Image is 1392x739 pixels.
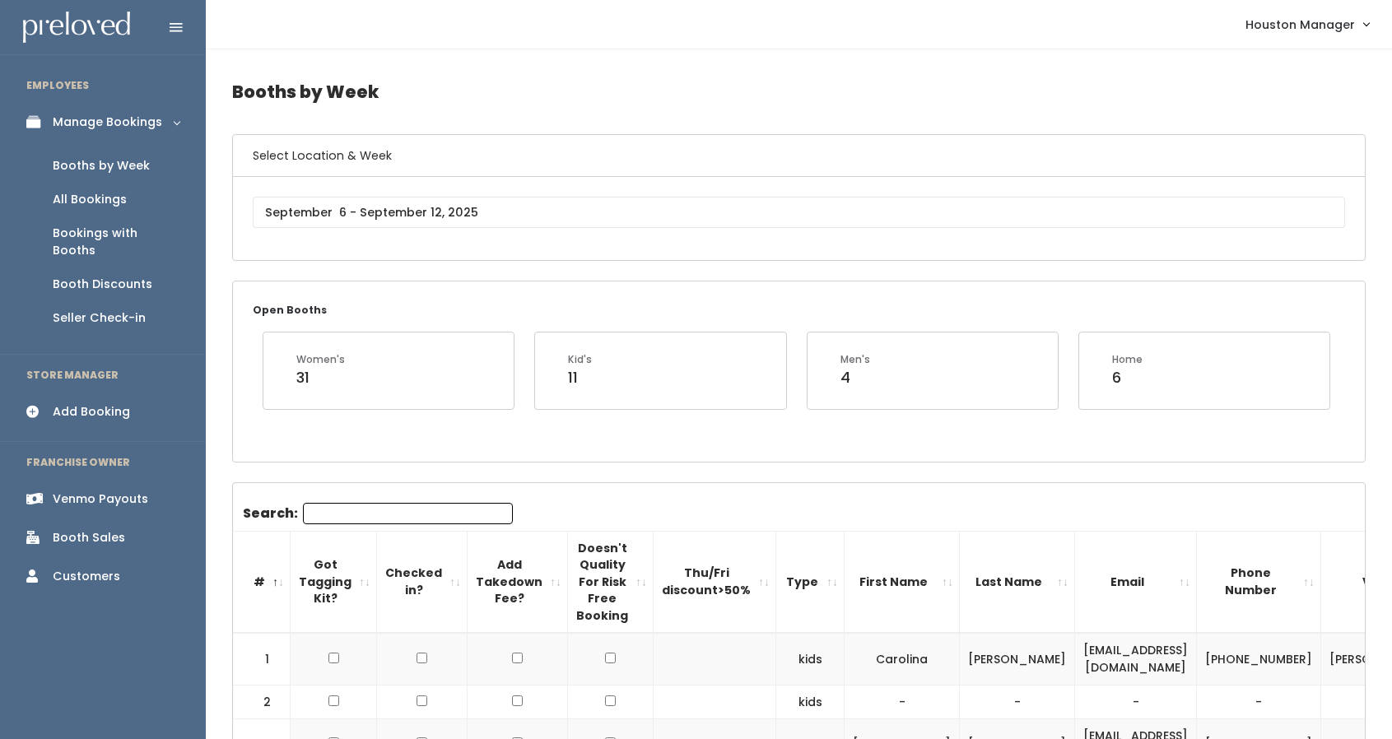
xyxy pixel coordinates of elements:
th: Checked in?: activate to sort column ascending [377,531,468,633]
th: Phone Number: activate to sort column ascending [1197,531,1321,633]
td: [EMAIL_ADDRESS][DOMAIN_NAME] [1075,633,1197,685]
div: Seller Check-in [53,309,146,327]
td: 1 [233,633,291,685]
div: 4 [840,367,870,388]
div: Booths by Week [53,157,150,174]
th: Add Takedown Fee?: activate to sort column ascending [468,531,568,633]
div: 31 [296,367,345,388]
div: All Bookings [53,191,127,208]
td: [PERSON_NAME] [960,633,1075,685]
div: Kid's [568,352,592,367]
div: Home [1112,352,1143,367]
div: Add Booking [53,403,130,421]
div: Booth Discounts [53,276,152,293]
td: Carolina [845,633,960,685]
div: 6 [1112,367,1143,388]
td: kids [776,685,845,719]
div: Women's [296,352,345,367]
label: Search: [243,503,513,524]
span: Houston Manager [1245,16,1355,34]
th: Type: activate to sort column ascending [776,531,845,633]
th: Thu/Fri discount&gt;50%: activate to sort column ascending [654,531,776,633]
th: Last Name: activate to sort column ascending [960,531,1075,633]
small: Open Booths [253,303,327,317]
h4: Booths by Week [232,69,1366,114]
th: #: activate to sort column descending [233,531,291,633]
div: Bookings with Booths [53,225,179,259]
a: Houston Manager [1229,7,1385,42]
img: preloved logo [23,12,130,44]
div: Venmo Payouts [53,490,148,508]
td: - [960,685,1075,719]
td: [PHONE_NUMBER] [1197,633,1321,685]
input: Search: [303,503,513,524]
th: Got Tagging Kit?: activate to sort column ascending [291,531,377,633]
th: Doesn't Quality For Risk Free Booking : activate to sort column ascending [568,531,654,633]
td: - [1075,685,1197,719]
td: - [1197,685,1321,719]
input: September 6 - September 12, 2025 [253,197,1345,228]
div: 11 [568,367,592,388]
th: First Name: activate to sort column ascending [845,531,960,633]
h6: Select Location & Week [233,135,1365,177]
td: kids [776,633,845,685]
div: Men's [840,352,870,367]
td: - [845,685,960,719]
td: 2 [233,685,291,719]
div: Booth Sales [53,529,125,546]
div: Customers [53,568,120,585]
th: Email: activate to sort column ascending [1075,531,1197,633]
div: Manage Bookings [53,114,162,131]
